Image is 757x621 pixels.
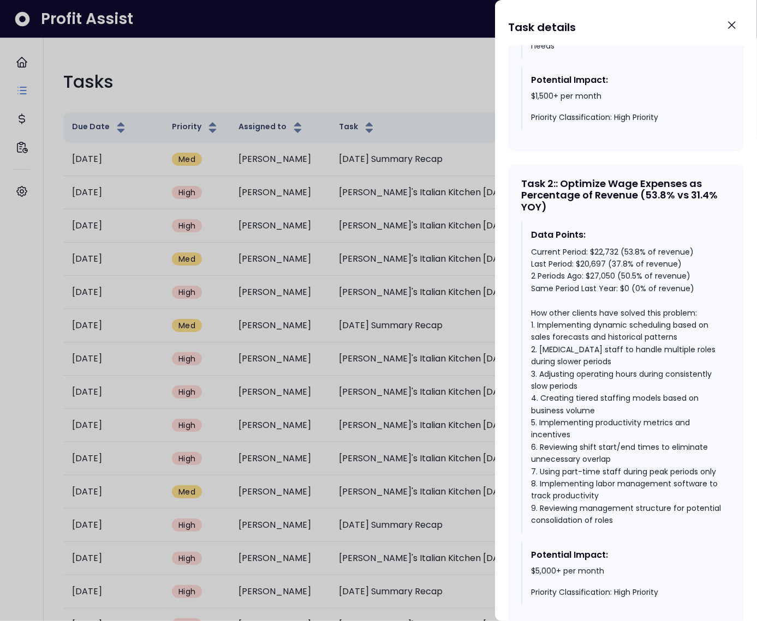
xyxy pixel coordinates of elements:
button: Close [720,13,744,37]
div: Current Period: $22,732 (53.8% of revenue) Last Period: $20,697 (37.8% of revenue) 2 Periods Ago:... [531,246,722,527]
div: Potential Impact: [531,74,722,87]
div: Potential Impact: [531,548,722,562]
h1: Task details [508,17,576,37]
div: Task 2 : : Optimize Wage Expenses as Percentage of Revenue (53.8% vs 31.4% YOY) [521,178,731,213]
div: $1,500+ per month Priority Classification: High Priority [531,91,722,123]
div: $5,000+ per month Priority Classification: High Priority [531,566,722,598]
div: Data Points: [531,228,722,242]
